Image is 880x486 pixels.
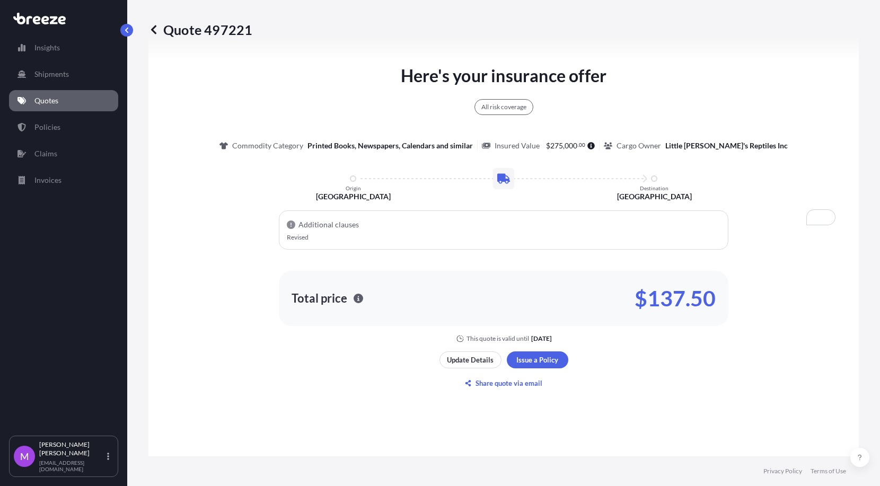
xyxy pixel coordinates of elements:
[565,142,577,149] span: 000
[507,351,568,368] button: Issue a Policy
[476,378,542,388] p: Share quote via email
[292,293,347,304] p: Total price
[34,122,60,132] p: Policies
[578,143,579,147] span: .
[763,467,802,475] a: Privacy Policy
[640,185,668,191] p: Destination
[563,142,565,149] span: ,
[316,191,391,202] p: [GEOGRAPHIC_DATA]
[232,140,303,151] p: Commodity Category
[447,355,494,365] p: Update Details
[9,64,118,85] a: Shipments
[439,351,501,368] button: Update Details
[467,334,529,343] p: This quote is valid until
[307,140,473,151] p: Printed Books, Newspapers, Calendars and similar
[39,460,105,472] p: [EMAIL_ADDRESS][DOMAIN_NAME]
[495,140,540,151] p: Insured Value
[20,451,29,462] span: M
[546,142,550,149] span: $
[9,37,118,58] a: Insights
[474,99,533,115] div: All risk coverage
[34,175,61,185] p: Invoices
[9,90,118,111] a: Quotes
[287,234,720,241] p: Revised
[635,290,716,307] p: $137.50
[550,142,563,149] span: 275
[34,148,57,159] p: Claims
[439,375,568,392] button: Share quote via email
[39,440,105,457] p: [PERSON_NAME] [PERSON_NAME]
[811,467,846,475] a: Terms of Use
[579,143,585,147] span: 00
[346,185,361,191] p: Origin
[34,42,60,53] p: Insights
[531,334,552,343] p: [DATE]
[298,219,359,230] p: Additional clauses
[401,63,606,89] p: Here's your insurance offer
[516,355,558,365] p: Issue a Policy
[617,191,692,202] p: [GEOGRAPHIC_DATA]
[34,95,58,106] p: Quotes
[9,143,118,164] a: Claims
[34,69,69,79] p: Shipments
[148,21,252,38] p: Quote 497221
[665,140,788,151] p: Little [PERSON_NAME]'s Reptiles Inc
[9,117,118,138] a: Policies
[9,170,118,191] a: Invoices
[617,140,661,151] p: Cargo Owner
